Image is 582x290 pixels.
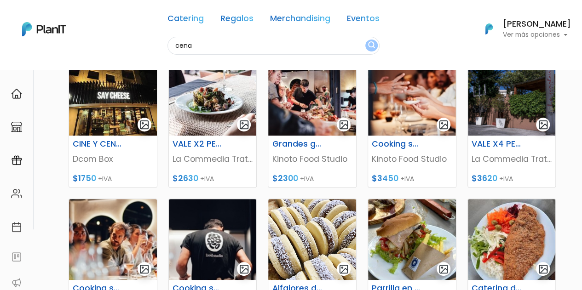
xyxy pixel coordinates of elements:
[11,222,22,233] img: calendar-87d922413cdce8b2cf7b7f5f62616a5cf9e4887200fb71536465627b3292af00.svg
[11,88,22,99] img: home-e721727adea9d79c4d83392d1f703f7f8bce08238fde08b1acbfd93340b81755.svg
[173,153,253,165] p: La Commedia Trattoria
[503,20,571,28] h6: [PERSON_NAME]
[339,119,349,130] img: gallery-light
[270,15,330,26] a: Merchandising
[268,55,356,136] img: thumb_123655465.jpg
[372,173,398,184] span: $3450
[98,174,112,183] span: +IVA
[366,139,427,149] h6: Cooking show 1
[347,15,380,26] a: Eventos
[11,121,22,132] img: marketplace-4ceaa7011d94191e9ded77b95e3339b90024bf715f7c57f8cf31f2d8c509eaba.svg
[473,17,571,41] button: PlanIt Logo [PERSON_NAME] Ver más opciones
[368,199,456,280] img: thumb_Captura_de_pantalla_2024-03-08_160027.jpg
[239,264,249,274] img: gallery-light
[538,264,548,274] img: gallery-light
[22,22,66,36] img: PlanIt Logo
[220,15,254,26] a: Regalos
[472,173,497,184] span: $3620
[372,153,452,165] p: Kinoto Food Studio
[69,54,157,188] a: gallery-light CINE Y CENA PARA 2 Dcom Box $1750 +IVA
[266,139,327,149] h6: Grandes grupos
[11,155,22,166] img: campaigns-02234683943229c281be62815700db0a1741e53638e28bf9629b52c665b00959.svg
[339,264,349,274] img: gallery-light
[467,54,556,188] a: gallery-light VALE X4 PERSONAS La Commedia Trattoria $3620 +IVA
[67,139,128,149] h6: CINE Y CENA PARA 2
[169,55,257,136] img: thumb_WhatsApp_Image_2022-06-22_at_3.14.10_PM.jpeg
[73,173,96,184] span: $1750
[368,54,456,188] a: gallery-light Cooking show 1 Kinoto Food Studio $3450 +IVA
[167,139,228,149] h6: VALE X2 PERSONAS
[11,188,22,199] img: people-662611757002400ad9ed0e3c099ab2801c6687ba6c219adb57efc949bc21e19d.svg
[139,119,150,130] img: gallery-light
[438,119,449,130] img: gallery-light
[479,19,499,39] img: PlanIt Logo
[538,119,548,130] img: gallery-light
[173,173,198,184] span: $2630
[503,32,571,38] p: Ver más opciones
[168,54,257,188] a: gallery-light VALE X2 PERSONAS La Commedia Trattoria $2630 +IVA
[69,55,157,136] img: thumb_WhatsApp_Image_2024-05-31_at_10.12.15.jpeg
[272,153,352,165] p: Kinoto Food Studio
[239,119,249,130] img: gallery-light
[268,54,357,188] a: gallery-light Grandes grupos Kinoto Food Studio $2300 +IVA
[11,251,22,262] img: feedback-78b5a0c8f98aac82b08bfc38622c3050aee476f2c9584af64705fc4e61158814.svg
[272,173,298,184] span: $2300
[499,174,513,183] span: +IVA
[167,15,204,26] a: Catering
[47,9,133,27] div: ¿Necesitás ayuda?
[468,55,556,136] img: thumb_lacommedia-restaurante-pasta-alacarta_09.jpg
[268,199,356,280] img: thumb_alfajor_maicena2.jpg
[73,153,153,165] p: Dcom Box
[438,264,449,274] img: gallery-light
[300,174,313,183] span: +IVA
[368,55,456,136] img: thumb_Captura_de_pantalla_2023-05-23_12144923.jpg
[11,277,22,288] img: partners-52edf745621dab592f3b2c58e3bca9d71375a7ef29c3b500c9f145b62cc070d4.svg
[468,199,556,280] img: thumb_WhatsApp_Image_2024-02-15_at_09.36.10__1_.jpeg
[368,41,375,50] img: search_button-432b6d5273f82d61273b3651a40e1bd1b912527efae98b1b7a1b2c0702e16a8d.svg
[69,199,157,280] img: thumb_5321.jpg
[167,37,380,55] input: Buscá regalos, desayunos, y más
[169,199,257,280] img: thumb_584.jpg
[139,264,150,274] img: gallery-light
[466,139,527,149] h6: VALE X4 PERSONAS
[200,174,214,183] span: +IVA
[400,174,414,183] span: +IVA
[472,153,552,165] p: La Commedia Trattoria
